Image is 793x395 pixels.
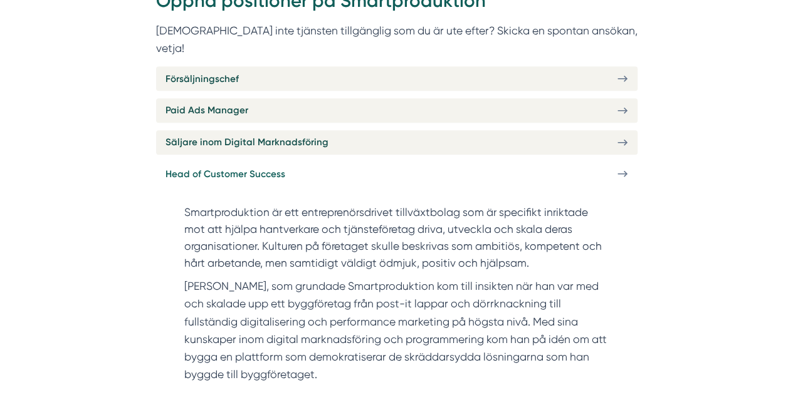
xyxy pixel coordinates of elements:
p: [DEMOGRAPHIC_DATA] inte tjänsten tillgänglig som du är ute efter? Skicka en spontan ansökan, vetja! [156,22,638,57]
span: Säljare inom Digital Marknadsföring [165,135,328,150]
span: Försäljningschef [165,71,239,86]
span: Head of Customer Success [165,167,285,182]
section: Smartproduktion är ett entreprenörsdrivet tillväxtbolag som är specifikt inriktade mot att hjälpa... [184,204,609,277]
a: Paid Ads Manager [156,98,638,123]
a: Säljare inom Digital Marknadsföring [156,130,638,155]
a: Försäljningschef [156,66,638,91]
span: Paid Ads Manager [165,103,248,118]
a: Head of Customer Success [156,162,638,186]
